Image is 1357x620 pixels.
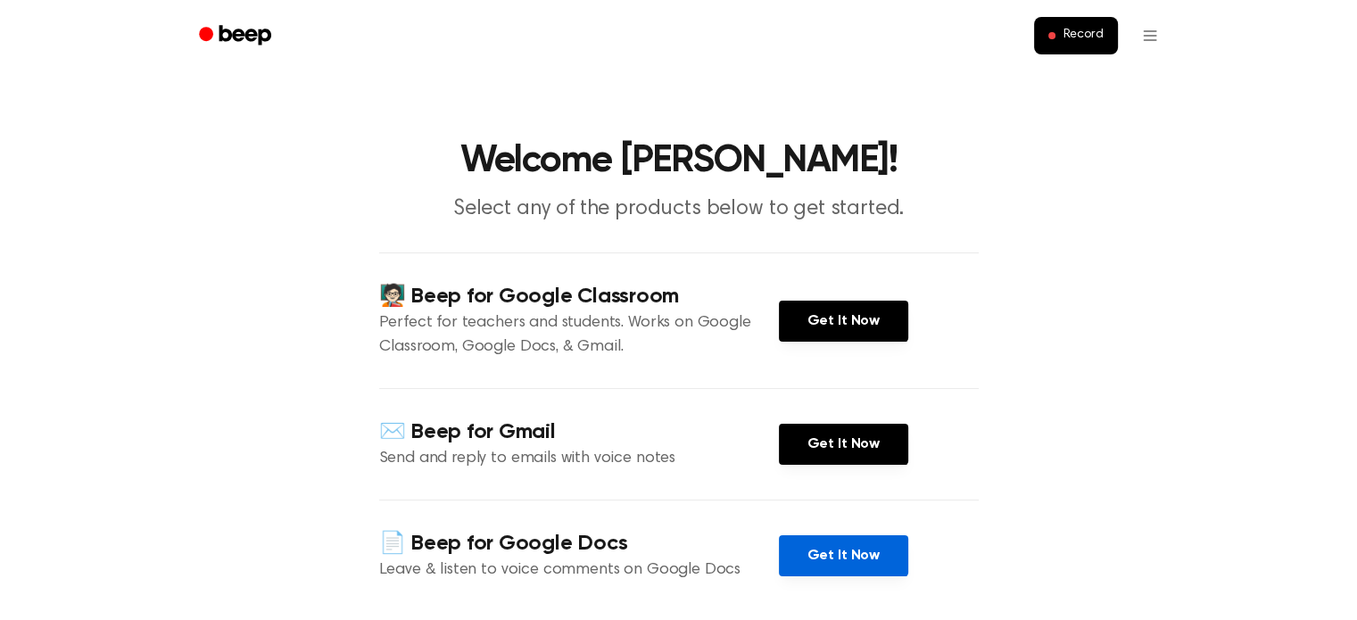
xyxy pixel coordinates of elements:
h4: ✉️ Beep for Gmail [379,417,779,447]
h4: 🧑🏻‍🏫 Beep for Google Classroom [379,282,779,311]
p: Send and reply to emails with voice notes [379,447,779,471]
a: Get It Now [779,424,908,465]
p: Perfect for teachers and students. Works on Google Classroom, Google Docs, & Gmail. [379,311,779,360]
p: Leave & listen to voice comments on Google Docs [379,558,779,583]
a: Beep [186,19,287,54]
span: Record [1063,28,1103,44]
button: Record [1034,17,1117,54]
a: Get It Now [779,301,908,342]
button: Open menu [1129,14,1171,57]
p: Select any of the products below to get started. [336,194,1022,224]
h1: Welcome [PERSON_NAME]! [222,143,1136,180]
a: Get It Now [779,535,908,576]
h4: 📄 Beep for Google Docs [379,529,779,558]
